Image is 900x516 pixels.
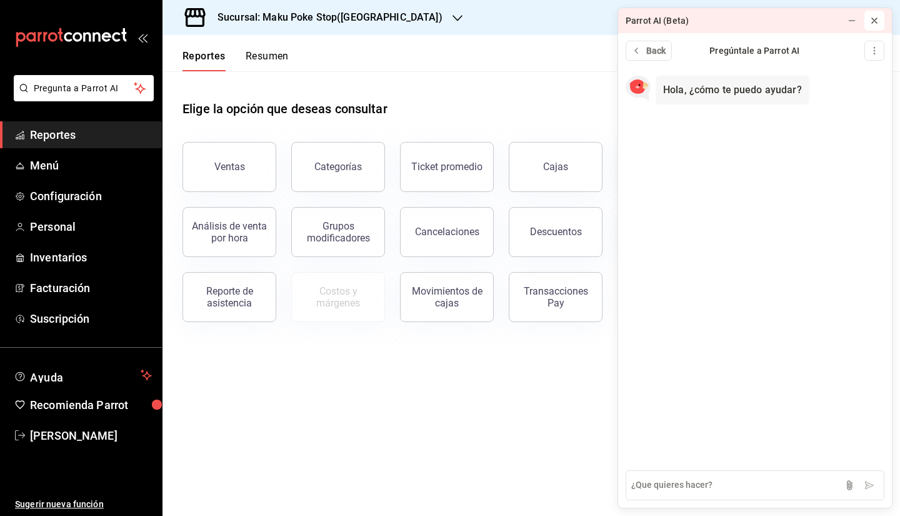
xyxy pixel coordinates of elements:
button: Movimientos de cajas [400,272,494,322]
div: Pregúntale a Parrot AI [672,44,837,58]
div: Reporte de asistencia [191,285,268,309]
button: Categorías [291,142,385,192]
span: [PERSON_NAME] [30,427,152,444]
div: Movimientos de cajas [408,285,486,309]
div: Grupos modificadores [299,220,377,244]
div: Parrot AI (Beta) [626,14,689,28]
button: Grupos modificadores [291,207,385,257]
div: Hola, ¿cómo te puedo ayudar? [663,83,802,97]
button: Transacciones Pay [509,272,602,322]
div: Costos y márgenes [299,285,377,309]
span: Configuración [30,188,152,205]
button: Contrata inventarios para ver este reporte [291,272,385,322]
span: Back [646,44,666,58]
button: Pregunta a Parrot AI [14,75,154,101]
div: navigation tabs [182,50,289,71]
button: Ticket promedio [400,142,494,192]
a: Pregunta a Parrot AI [9,91,154,104]
div: Análisis de venta por hora [191,220,268,244]
div: Transacciones Pay [517,285,594,309]
button: Reportes [182,50,226,71]
span: Inventarios [30,249,152,266]
div: Cancelaciones [415,226,479,238]
div: Ticket promedio [411,161,482,173]
button: Ventas [182,142,276,192]
span: Menú [30,157,152,174]
span: Facturación [30,280,152,296]
span: Pregunta a Parrot AI [34,82,134,95]
span: Recomienda Parrot [30,397,152,413]
span: Suscripción [30,310,152,327]
button: Cancelaciones [400,207,494,257]
div: Descuentos [530,226,582,238]
button: Análisis de venta por hora [182,207,276,257]
button: open_drawer_menu [137,33,147,43]
button: Back [626,41,672,61]
a: Cajas [509,142,602,192]
button: Reporte de asistencia [182,272,276,322]
span: Personal [30,218,152,235]
div: Categorías [314,161,362,173]
h1: Elige la opción que deseas consultar [182,99,387,118]
span: Ayuda [30,368,136,383]
div: Ventas [214,161,245,173]
span: Reportes [30,126,152,143]
button: Resumen [246,50,289,71]
h3: Sucursal: Maku Poke Stop([GEOGRAPHIC_DATA]) [207,10,442,25]
button: Descuentos [509,207,602,257]
div: Cajas [543,159,569,175]
span: Sugerir nueva función [15,498,152,511]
